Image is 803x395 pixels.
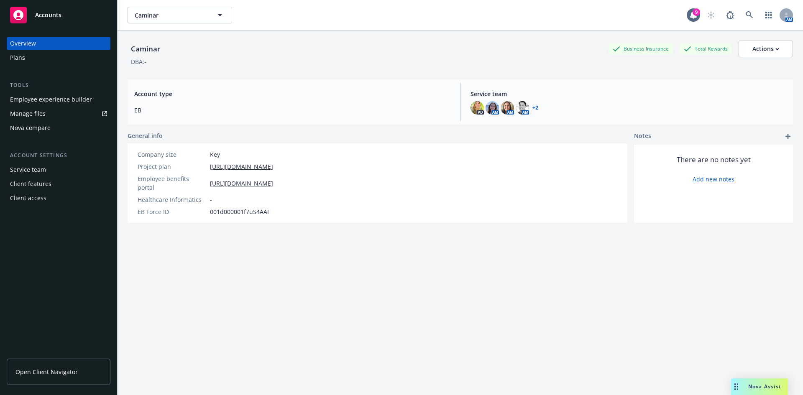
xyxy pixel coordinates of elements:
[7,121,110,135] a: Nova compare
[210,150,220,159] span: Key
[609,43,673,54] div: Business Insurance
[138,162,207,171] div: Project plan
[138,150,207,159] div: Company size
[7,81,110,89] div: Tools
[693,175,734,183] a: Add new notes
[471,89,786,98] span: Service team
[210,207,269,216] span: 001d000001f7uS4AAI
[10,93,92,106] div: Employee experience builder
[10,121,51,135] div: Nova compare
[35,12,61,18] span: Accounts
[532,105,538,110] a: +2
[693,8,700,16] div: 9
[7,93,110,106] a: Employee experience builder
[516,101,529,115] img: photo
[10,107,46,120] div: Manage files
[752,41,779,57] div: Actions
[731,378,742,395] div: Drag to move
[680,43,732,54] div: Total Rewards
[731,378,788,395] button: Nova Assist
[741,7,758,23] a: Search
[703,7,719,23] a: Start snowing
[10,191,46,205] div: Client access
[7,177,110,191] a: Client features
[10,177,51,191] div: Client features
[471,101,484,115] img: photo
[7,3,110,27] a: Accounts
[7,191,110,205] a: Client access
[7,151,110,160] div: Account settings
[7,107,110,120] a: Manage files
[10,51,25,64] div: Plans
[134,89,450,98] span: Account type
[134,106,450,115] span: EB
[634,131,651,141] span: Notes
[677,155,751,165] span: There are no notes yet
[138,174,207,192] div: Employee benefits portal
[210,179,273,188] a: [URL][DOMAIN_NAME]
[10,37,36,50] div: Overview
[135,11,207,20] span: Caminar
[748,383,781,390] span: Nova Assist
[210,195,212,204] span: -
[128,43,164,54] div: Caminar
[722,7,739,23] a: Report a Bug
[138,195,207,204] div: Healthcare Informatics
[15,367,78,376] span: Open Client Navigator
[131,57,146,66] div: DBA: -
[7,51,110,64] a: Plans
[7,163,110,176] a: Service team
[7,37,110,50] a: Overview
[10,163,46,176] div: Service team
[138,207,207,216] div: EB Force ID
[760,7,777,23] a: Switch app
[783,131,793,141] a: add
[128,7,232,23] button: Caminar
[128,131,163,140] span: General info
[486,101,499,115] img: photo
[501,101,514,115] img: photo
[210,162,273,171] a: [URL][DOMAIN_NAME]
[739,41,793,57] button: Actions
